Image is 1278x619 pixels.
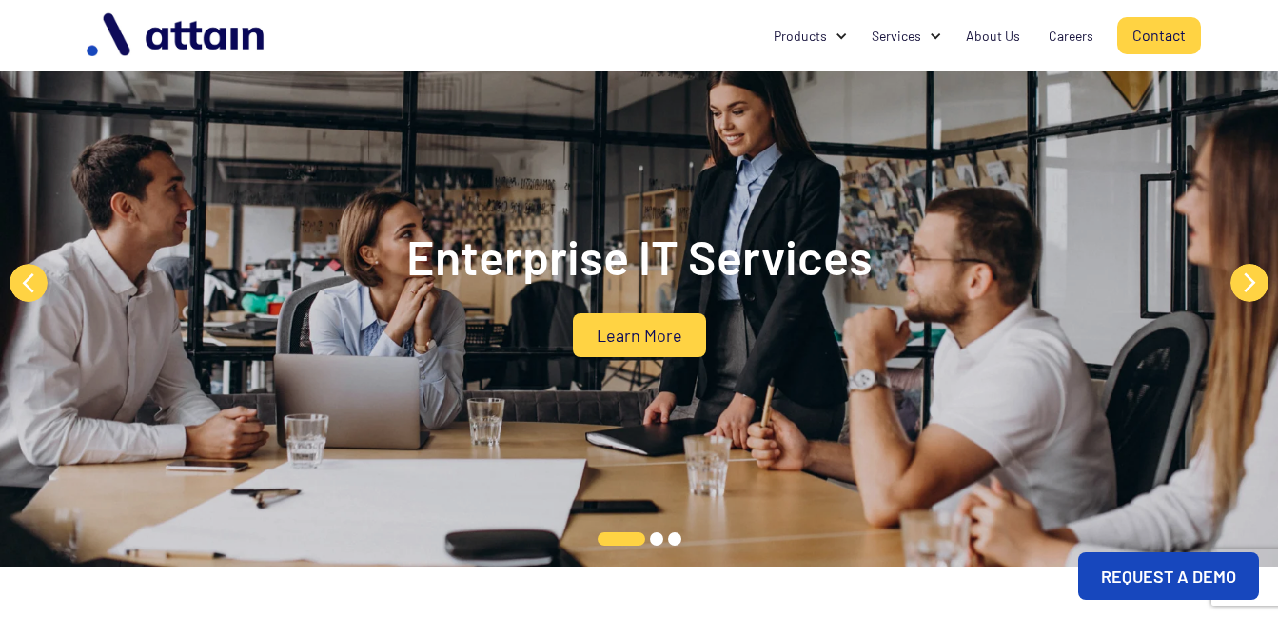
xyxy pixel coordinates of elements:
img: logo [77,6,277,66]
div: Products [759,18,857,54]
div: Careers [1049,27,1093,46]
a: Contact [1117,17,1201,54]
a: Careers [1034,18,1108,54]
div: Services [857,18,952,54]
button: 2 of 3 [650,532,663,546]
a: Learn More [573,313,706,357]
div: Services [872,27,921,46]
a: About Us [952,18,1034,54]
button: 3 of 3 [668,532,681,546]
div: About Us [966,27,1020,46]
a: REQUEST A DEMO [1078,552,1259,600]
button: 1 of 3 [598,532,645,546]
button: Previous [10,264,48,302]
div: Products [774,27,827,46]
h2: Enterprise IT Services [259,228,1020,285]
button: Next [1230,264,1268,302]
